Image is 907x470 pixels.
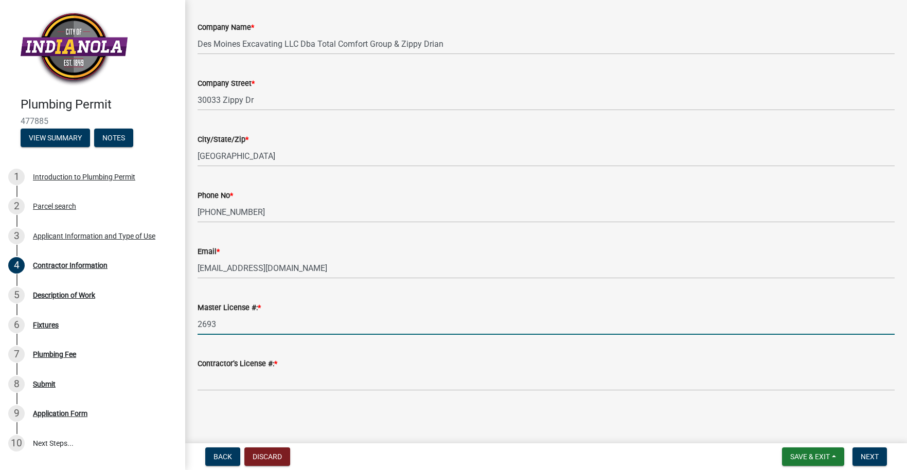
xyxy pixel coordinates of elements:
div: Introduction to Plumbing Permit [33,173,135,180]
label: Phone No [198,192,233,200]
label: Email [198,248,220,256]
span: Next [861,453,879,461]
h4: Plumbing Permit [21,97,177,112]
div: 2 [8,198,25,214]
div: Application Form [33,410,87,417]
span: 477885 [21,116,165,126]
span: Save & Exit [790,453,830,461]
div: 5 [8,287,25,303]
div: Submit [33,381,56,388]
div: Applicant Information and Type of Use [33,232,155,240]
button: Back [205,447,240,466]
button: View Summary [21,129,90,147]
div: Contractor Information [33,262,108,269]
div: 8 [8,376,25,392]
div: 4 [8,257,25,274]
div: 6 [8,317,25,333]
div: 1 [8,169,25,185]
div: 10 [8,435,25,451]
wm-modal-confirm: Summary [21,134,90,142]
div: Parcel search [33,203,76,210]
button: Notes [94,129,133,147]
span: Back [214,453,232,461]
div: 3 [8,228,25,244]
div: Fixtures [33,321,59,329]
button: Discard [244,447,290,466]
div: Description of Work [33,292,95,299]
div: 9 [8,405,25,422]
label: Company Name [198,24,254,31]
label: Master License #: [198,304,261,312]
div: 7 [8,346,25,363]
div: Plumbing Fee [33,351,76,358]
button: Save & Exit [782,447,844,466]
button: Next [852,447,887,466]
wm-modal-confirm: Notes [94,134,133,142]
label: Company Street [198,80,255,87]
label: City/State/Zip [198,136,248,143]
img: City of Indianola, Iowa [21,11,128,86]
label: Contractor’s License #: [198,360,277,368]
